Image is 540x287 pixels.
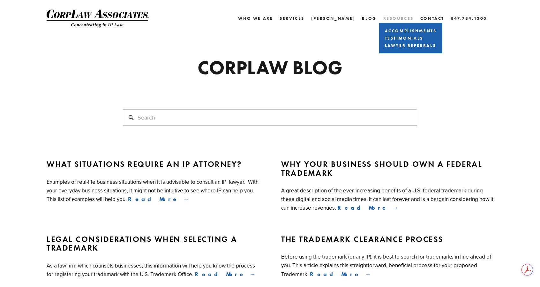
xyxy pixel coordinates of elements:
a: Blog [362,14,376,23]
p: Before using the trademark (or any IP), it is best to search for trademarks in line ahead of you.... [281,253,492,278]
a: Who We Are [238,14,273,23]
h1: CORPLAW BLOG [123,58,417,77]
a: Read More [310,271,371,278]
p: Examples of real-life business situations when it is advisable to consult an IP lawyer. With your... [47,178,260,203]
input: Search [123,109,417,126]
a: Testimonials [383,35,438,42]
a: Why Your Business Should Own a Federal Trademark [281,160,493,177]
a: Read More [128,196,189,203]
a: Services [280,14,304,23]
a: The Trademark Clearance Process [281,235,493,244]
img: CorpLaw IP Law Firm [47,10,149,27]
a: Contact [420,14,444,23]
a: [PERSON_NAME] [311,14,356,23]
a: Legal Considerations When Selecting a Trademark [47,235,259,252]
a: What Situations Require an IP Attorney? [47,160,259,169]
a: 847.784.1300 [451,14,487,23]
a: Accomplishments [383,27,438,35]
a: Resources [383,16,414,21]
a: Lawyer Referrals [383,42,438,49]
a: Read More [337,204,398,211]
p: A great description of the ever-increasing benefits of a U.S. federal trademark during these digi... [281,187,495,212]
p: As a law firm which counsels businesses, this information will help you know the process for regi... [47,262,256,278]
a: Read More [195,271,256,278]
